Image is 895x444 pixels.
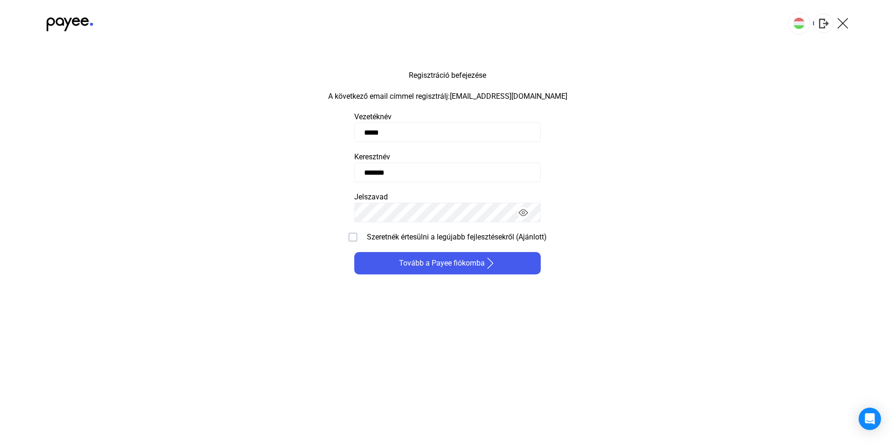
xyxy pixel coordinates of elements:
img: X [837,18,848,29]
font: [EMAIL_ADDRESS][DOMAIN_NAME] [450,92,567,101]
img: black-payee-blue-dot.svg [47,12,93,31]
font: Tovább a Payee fiókomba [399,259,485,267]
font: Keresztnév [354,152,390,161]
button: kijelentkezés-szürke [814,14,833,33]
img: jobbra nyíl-fehér [485,258,496,269]
font: Jelszavad [354,192,388,201]
button: HU [788,12,810,34]
font: Vezetéknév [354,112,392,121]
img: eyes-on.svg [518,208,528,218]
font: Regisztráció befejezése [409,71,486,80]
button: Tovább a Payee fiókombajobbra nyíl-fehér [354,252,541,274]
div: Intercom Messenger megnyitása [859,408,881,430]
font: A következő email címmel regisztrálj: [328,92,450,101]
img: HU [793,18,805,29]
img: kijelentkezés-szürke [819,19,829,28]
font: Szeretnék értesülni a legújabb fejlesztésekről (Ajánlott) [367,232,547,241]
